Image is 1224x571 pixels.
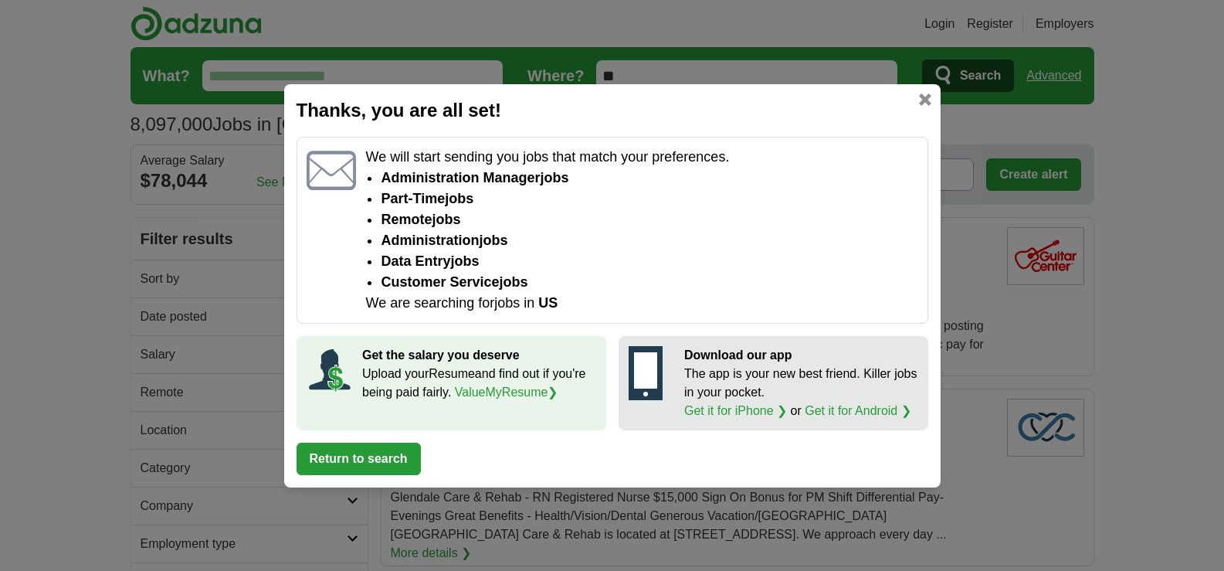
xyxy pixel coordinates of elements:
[538,295,558,311] span: US
[362,346,596,365] p: Get the salary you deserve
[684,365,918,420] p: The app is your new best friend. Killer jobs in your pocket. or
[684,404,787,417] a: Get it for iPhone ❯
[455,386,558,399] a: ValueMyResume❯
[297,97,928,124] h2: Thanks, you are all set!
[684,346,918,365] p: Download our app
[381,230,917,251] li: Administration jobs
[362,365,596,402] p: Upload your Resume and find out if you're being paid fairly.
[381,168,917,189] li: Administration Manager jobs
[381,251,917,272] li: Data Entry jobs
[381,209,917,230] li: Remote jobs
[297,443,421,475] button: Return to search
[381,189,917,209] li: Part-time jobs
[365,293,917,314] p: We are searching for jobs in
[381,272,917,293] li: Customer Service jobs
[365,147,917,168] p: We will start sending you jobs that match your preferences.
[805,404,911,417] a: Get it for Android ❯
